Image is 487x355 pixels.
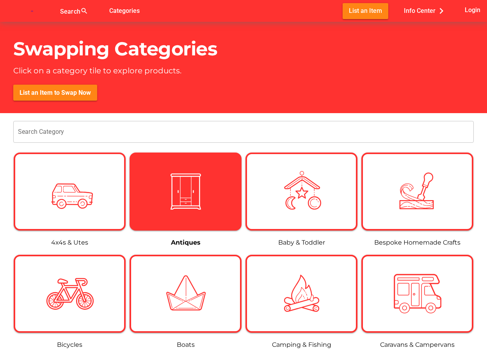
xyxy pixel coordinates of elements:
button: Categories [103,3,146,19]
i: chevron_right [435,5,447,17]
button: List an Item [343,3,388,19]
a: Camping & Fishing [272,341,331,348]
span: Info Center [404,5,447,18]
a: Categories [103,7,146,14]
button: List an Item to Swap Now [13,85,97,101]
a: Boats [177,341,195,348]
button: Info Center [398,3,453,19]
h1: Swapping Categories [13,37,247,60]
span: Categories [109,5,140,18]
a: Bicycles [57,341,82,348]
span: Login [465,5,480,15]
span: List an Item to Swap Now [20,89,91,96]
a: Bespoke Homemade Crafts [374,239,460,246]
a: 4x4s & Utes [51,239,88,246]
a: Baby & Toddler [278,239,325,246]
button: Login [463,3,482,18]
input: Search Category [18,121,469,143]
span: List an Item [349,5,382,16]
i: false [98,6,107,16]
a: Caravans & Campervans [380,341,455,348]
a: Antiques [171,239,201,246]
p: Click on a category tile to explore products. [13,66,181,75]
